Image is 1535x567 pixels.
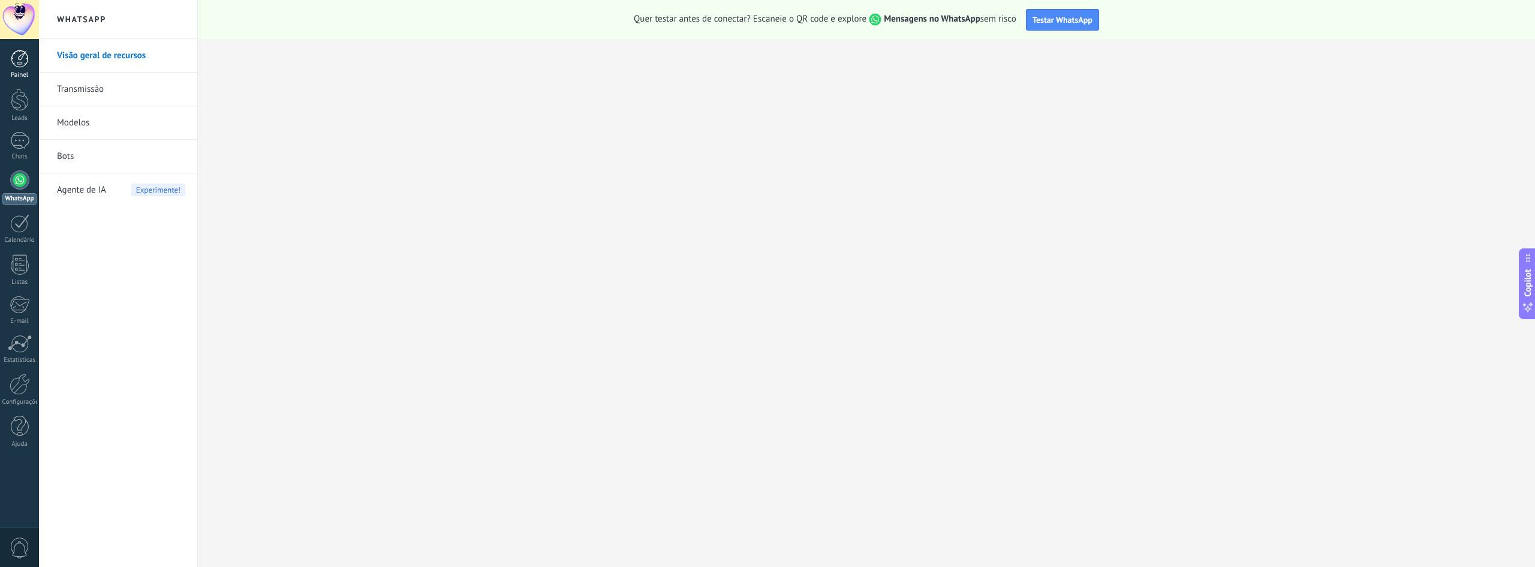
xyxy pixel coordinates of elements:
li: Visão geral de recursos [39,39,197,73]
span: Copilot [1522,269,1534,296]
span: Quer testar antes de conectar? Escaneie o QR code e explore sem risco [634,13,1016,26]
li: Modelos [39,106,197,140]
div: Painel [2,71,37,79]
a: Modelos [57,106,185,140]
div: Ajuda [2,440,37,448]
div: Listas [2,278,37,286]
a: Agente de IAExperimente! [57,173,185,207]
a: Bots [57,140,185,173]
span: Experimente! [131,184,185,196]
div: Chats [2,153,37,161]
button: Testar WhatsApp [1026,9,1099,31]
div: WhatsApp [2,193,37,205]
strong: Mensagens no WhatsApp [884,13,980,25]
a: Visão geral de recursos [57,39,185,73]
li: Bots [39,140,197,173]
li: Transmissão [39,73,197,106]
div: E-mail [2,317,37,325]
span: Agente de IA [57,173,106,207]
div: Leads [2,115,37,122]
div: Estatísticas [2,356,37,364]
span: Testar WhatsApp [1033,14,1092,25]
div: Configurações [2,398,37,406]
li: Agente de IA [39,173,197,206]
a: Transmissão [57,73,185,106]
div: Calendário [2,236,37,244]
